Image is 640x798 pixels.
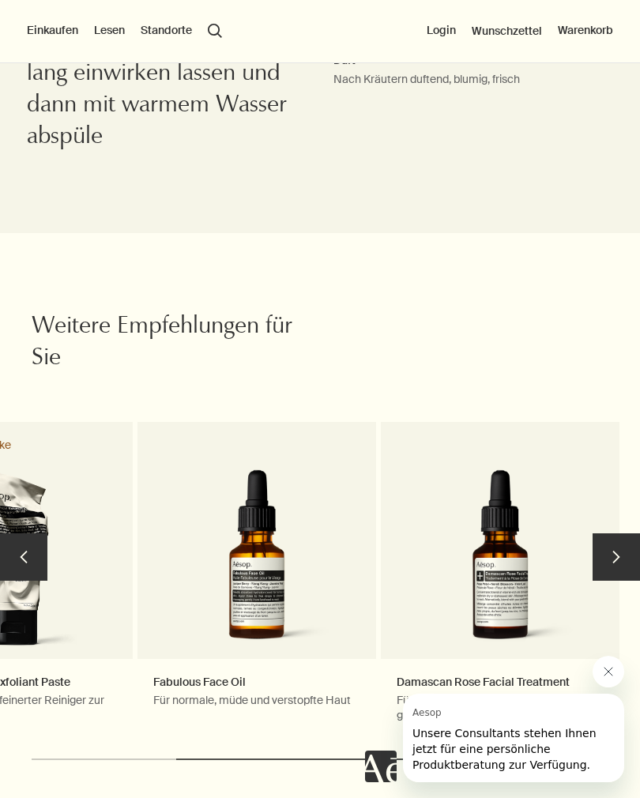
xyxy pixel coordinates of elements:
[32,312,293,375] h2: Weitere Empfehlungen für Sie
[27,23,78,39] button: Einkaufen
[381,422,619,740] a: Damascan Rose Facial TreatmentFür ein geschmeidiges, nährstoffreich gepflegtes HautgefühlDamascan...
[593,656,624,687] iframe: Nachricht von Aesop schließen
[427,23,456,39] button: Login
[365,656,624,782] div: Aesop sagt „Unsere Consultants stehen Ihnen jetzt für eine persönliche Produktberatung zur Verfüg...
[365,751,397,782] iframe: Kein Inhalt
[208,24,222,38] button: Menüpunkt "Suche" öffnen
[137,422,376,740] a: Fabulous Face OilFür normale, müde und verstopfte HautFabulous Face Oil with pipette
[403,694,624,782] iframe: Nachricht von Aesop
[558,23,613,39] button: Warenkorb
[593,533,640,581] button: next slide
[94,23,125,39] button: Lesen
[333,70,613,99] dd: Nach Kräutern duftend, blumig, frisch
[141,23,192,39] button: Standorte
[472,24,542,38] a: Wunschzettel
